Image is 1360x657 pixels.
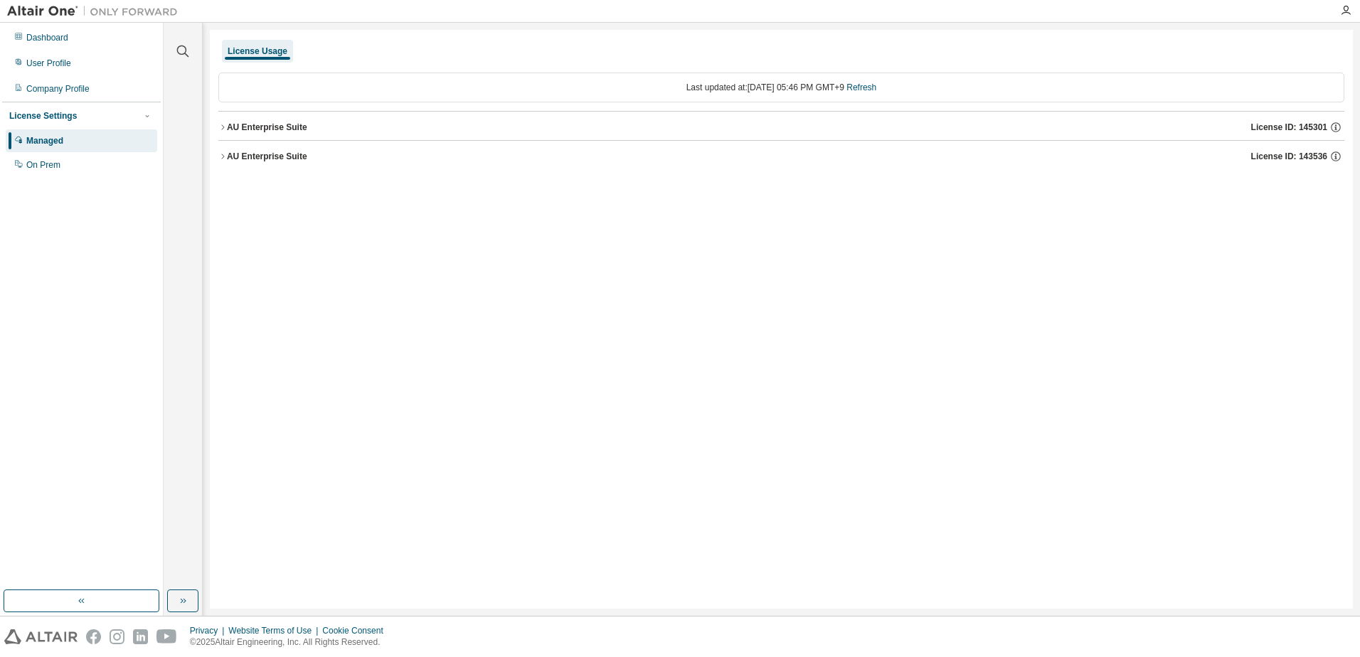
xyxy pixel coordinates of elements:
div: On Prem [26,159,60,171]
span: License ID: 143536 [1251,151,1327,162]
p: © 2025 Altair Engineering, Inc. All Rights Reserved. [190,636,392,648]
div: Website Terms of Use [228,625,322,636]
div: Cookie Consent [322,625,391,636]
button: AU Enterprise SuiteLicense ID: 143536 [218,141,1344,172]
div: Dashboard [26,32,68,43]
div: Last updated at: [DATE] 05:46 PM GMT+9 [218,73,1344,102]
img: linkedin.svg [133,629,148,644]
div: User Profile [26,58,71,69]
img: youtube.svg [156,629,177,644]
a: Refresh [846,82,876,92]
img: facebook.svg [86,629,101,644]
div: License Usage [228,46,287,57]
div: AU Enterprise Suite [227,151,307,162]
img: Altair One [7,4,185,18]
div: Managed [26,135,63,146]
div: Privacy [190,625,228,636]
span: License ID: 145301 [1251,122,1327,133]
div: Company Profile [26,83,90,95]
div: License Settings [9,110,77,122]
img: instagram.svg [110,629,124,644]
button: AU Enterprise SuiteLicense ID: 145301 [218,112,1344,143]
div: AU Enterprise Suite [227,122,307,133]
img: altair_logo.svg [4,629,78,644]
